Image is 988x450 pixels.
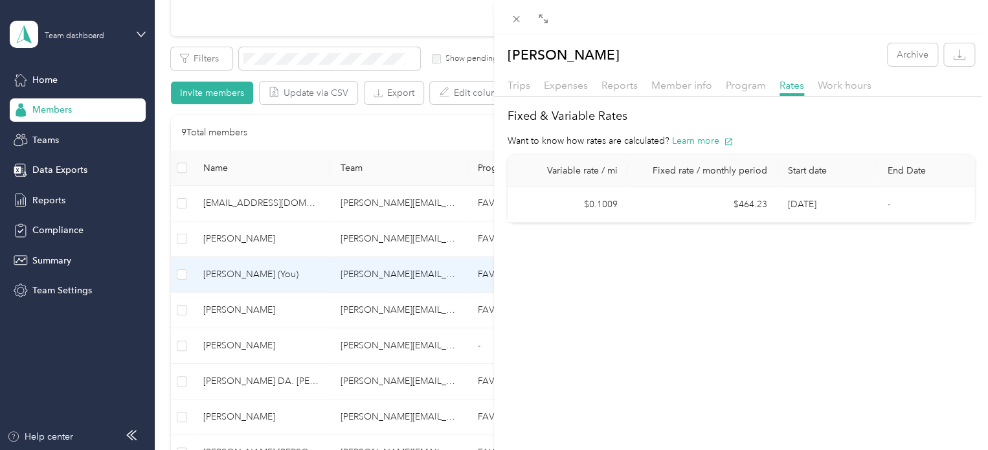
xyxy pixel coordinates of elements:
span: Trips [508,79,530,91]
span: Reports [601,79,638,91]
td: - [877,187,974,223]
td: [DATE] [778,187,877,223]
th: End Date [877,155,974,187]
span: Rates [780,79,804,91]
h2: Fixed & Variable Rates [508,107,974,125]
span: Program [726,79,766,91]
span: Expenses [544,79,588,91]
button: Archive [888,43,937,66]
button: Learn more [672,134,733,148]
td: $0.1009 [508,187,628,223]
div: Want to know how rates are calculated? [508,134,974,148]
th: Fixed rate / monthly period [628,155,778,187]
td: $464.23 [628,187,778,223]
iframe: Everlance-gr Chat Button Frame [915,377,988,450]
p: [PERSON_NAME] [508,43,620,66]
th: Start date [778,155,877,187]
span: Work hours [818,79,871,91]
th: Variable rate / mi [508,155,628,187]
span: Member info [651,79,712,91]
